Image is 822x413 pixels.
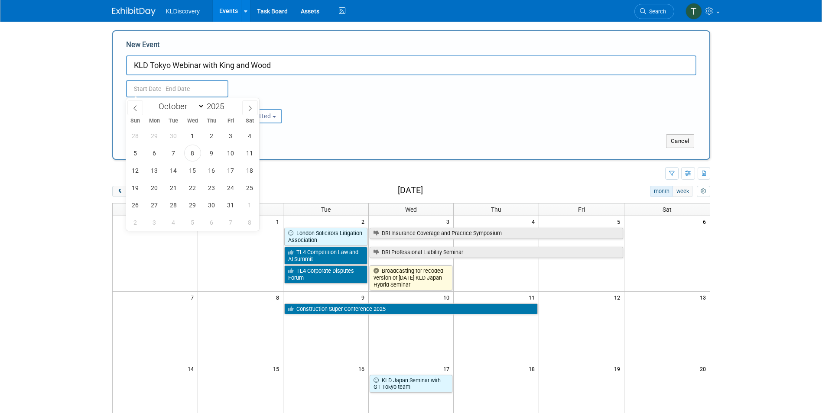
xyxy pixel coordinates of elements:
[145,118,164,124] span: Mon
[442,292,453,303] span: 10
[184,214,201,231] span: November 5, 2025
[184,162,201,179] span: October 15, 2025
[183,118,202,124] span: Wed
[701,189,706,194] i: Personalize Calendar
[699,363,710,374] span: 20
[272,363,283,374] span: 15
[127,197,144,213] span: October 26, 2025
[398,186,423,195] h2: [DATE]
[202,118,221,124] span: Thu
[616,216,624,227] span: 5
[697,186,710,197] button: myCustomButton
[126,80,228,97] input: Start Date - End Date
[241,214,258,231] span: November 8, 2025
[241,127,258,144] span: October 4, 2025
[203,127,220,144] span: October 2, 2025
[646,8,666,15] span: Search
[184,127,201,144] span: October 1, 2025
[184,179,201,196] span: October 22, 2025
[126,97,210,109] div: Attendance / Format:
[491,206,501,213] span: Thu
[650,186,673,197] button: month
[663,206,672,213] span: Sat
[321,206,331,213] span: Tue
[357,363,368,374] span: 16
[190,292,198,303] span: 7
[165,214,182,231] span: November 4, 2025
[203,214,220,231] span: November 6, 2025
[203,197,220,213] span: October 30, 2025
[112,7,156,16] img: ExhibitDay
[222,127,239,144] span: October 3, 2025
[528,292,539,303] span: 11
[127,162,144,179] span: October 12, 2025
[127,145,144,161] span: October 5, 2025
[165,145,182,161] span: October 7, 2025
[284,247,367,265] a: TL4 Competition Law and AI Summit
[146,214,163,231] span: November 3, 2025
[241,197,258,213] span: November 1, 2025
[146,197,163,213] span: October 27, 2025
[275,292,283,303] span: 8
[240,118,259,124] span: Sat
[165,197,182,213] span: October 28, 2025
[370,228,624,239] a: DRI Insurance Coverage and Practice Symposium
[221,118,240,124] span: Fri
[666,134,694,148] button: Cancel
[146,179,163,196] span: October 20, 2025
[613,363,624,374] span: 19
[405,206,417,213] span: Wed
[222,145,239,161] span: October 10, 2025
[126,55,696,75] input: Name of Trade Show / Conference
[203,162,220,179] span: October 16, 2025
[126,40,160,53] label: New Event
[241,162,258,179] span: October 18, 2025
[370,247,624,258] a: DRI Professional Liability Seminar
[187,363,198,374] span: 14
[686,3,702,19] img: Taketo Sakuma
[166,8,200,15] span: KLDiscovery
[164,118,183,124] span: Tue
[673,186,692,197] button: week
[222,197,239,213] span: October 31, 2025
[184,145,201,161] span: October 8, 2025
[442,363,453,374] span: 17
[165,127,182,144] span: September 30, 2025
[146,145,163,161] span: October 6, 2025
[613,292,624,303] span: 12
[370,375,453,393] a: KLD Japan Seminar with GT Tokyo team
[184,197,201,213] span: October 29, 2025
[361,292,368,303] span: 9
[165,162,182,179] span: October 14, 2025
[146,162,163,179] span: October 13, 2025
[699,292,710,303] span: 13
[165,179,182,196] span: October 21, 2025
[531,216,539,227] span: 4
[702,216,710,227] span: 6
[127,214,144,231] span: November 2, 2025
[284,303,538,315] a: Construction Super Conference 2025
[578,206,585,213] span: Fri
[222,162,239,179] span: October 17, 2025
[155,101,205,112] select: Month
[634,4,674,19] a: Search
[112,186,128,197] button: prev
[370,265,453,290] a: Broadcasting for recoded version of [DATE] KLD Japan Hybrid Seminar
[203,179,220,196] span: October 23, 2025
[528,363,539,374] span: 18
[223,97,307,109] div: Participation:
[284,228,367,245] a: London Solicitors Litigation Association
[275,216,283,227] span: 1
[284,265,367,283] a: TL4 Corporate Disputes Forum
[127,127,144,144] span: September 28, 2025
[222,214,239,231] span: November 7, 2025
[205,101,231,111] input: Year
[146,127,163,144] span: September 29, 2025
[241,179,258,196] span: October 25, 2025
[222,179,239,196] span: October 24, 2025
[126,118,145,124] span: Sun
[203,145,220,161] span: October 9, 2025
[241,145,258,161] span: October 11, 2025
[127,179,144,196] span: October 19, 2025
[445,216,453,227] span: 3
